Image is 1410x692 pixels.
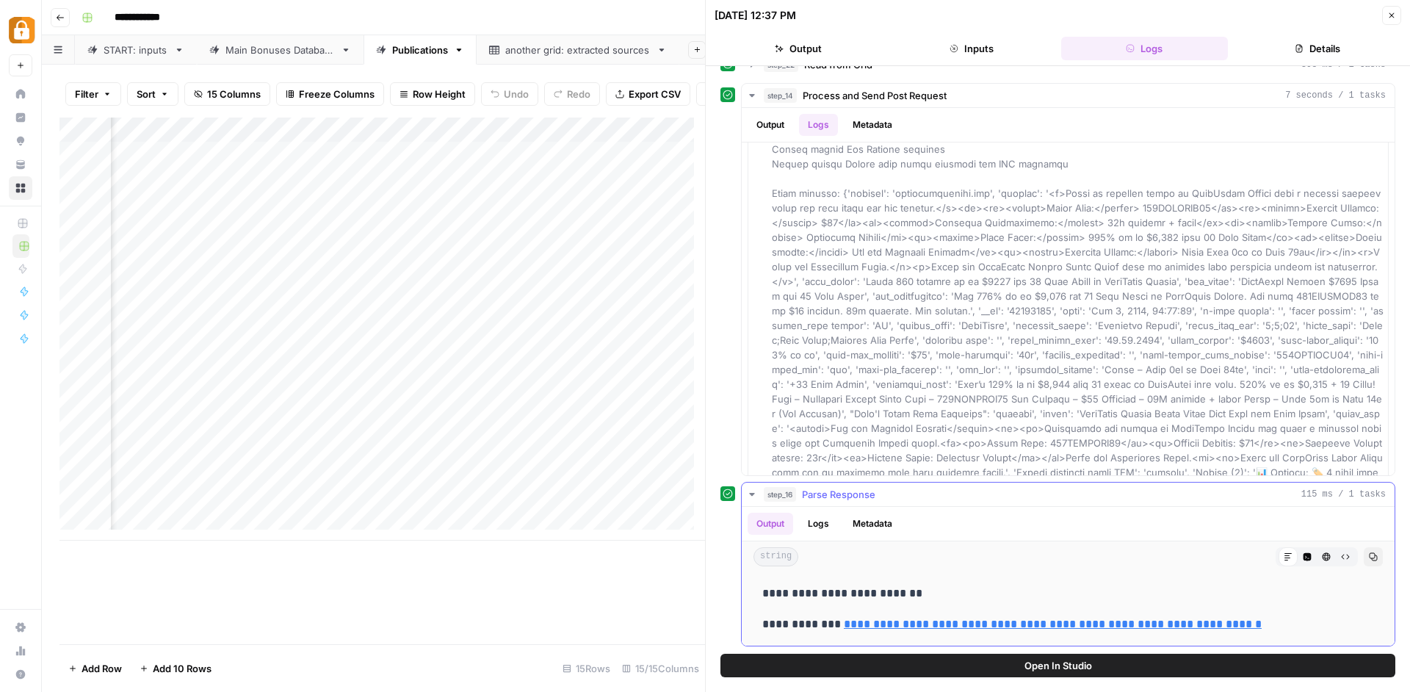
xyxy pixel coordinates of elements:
button: Output [715,37,882,60]
a: Browse [9,176,32,200]
button: Add 10 Rows [131,657,220,680]
span: Freeze Columns [299,87,375,101]
button: 15 Columns [184,82,270,106]
img: Adzz Logo [9,17,35,43]
button: Logs [1061,37,1229,60]
span: Add 10 Rows [153,661,211,676]
button: Inputs [888,37,1055,60]
button: Output [748,513,793,535]
span: Export CSV [629,87,681,101]
span: step_14 [764,88,797,103]
span: Parse Response [802,487,875,502]
button: Metadata [844,513,901,535]
button: Open In Studio [720,654,1395,677]
a: Home [9,82,32,106]
span: Row Height [413,87,466,101]
a: Opportunities [9,129,32,153]
span: 7 seconds / 1 tasks [1285,89,1386,102]
button: Help + Support [9,663,32,686]
button: Row Height [390,82,475,106]
div: another grid: extracted sources [505,43,651,57]
span: step_16 [764,487,796,502]
button: Metadata [844,114,901,136]
div: 115 ms / 1 tasks [742,507,1395,646]
div: 15 Rows [557,657,616,680]
div: [DATE] 12:37 PM [715,8,796,23]
a: Usage [9,639,32,663]
div: Publications [392,43,448,57]
a: Publications [364,35,477,65]
span: Filter [75,87,98,101]
button: 7 seconds / 1 tasks [742,84,1395,107]
div: START: inputs [104,43,168,57]
button: Output [748,114,793,136]
button: Logs [799,114,838,136]
a: Your Data [9,153,32,176]
button: Add Row [59,657,131,680]
span: Redo [567,87,590,101]
span: string [753,547,798,566]
a: Insights [9,106,32,129]
span: Undo [504,87,529,101]
a: Settings [9,616,32,639]
a: Main Bonuses Database [197,35,364,65]
a: START: inputs [75,35,197,65]
div: Main Bonuses Database [225,43,335,57]
button: Filter [65,82,121,106]
span: Add Row [82,661,122,676]
button: Workspace: Adzz [9,12,32,48]
a: another grid: extracted sources [477,35,679,65]
button: Sort [127,82,178,106]
button: Undo [481,82,538,106]
button: Freeze Columns [276,82,384,106]
button: Export CSV [606,82,690,106]
span: 15 Columns [207,87,261,101]
div: 15/15 Columns [616,657,705,680]
span: Sort [137,87,156,101]
div: 7 seconds / 1 tasks [742,108,1395,475]
span: Open In Studio [1024,658,1092,673]
button: Details [1234,37,1401,60]
button: Redo [544,82,600,106]
span: 115 ms / 1 tasks [1301,488,1386,501]
button: Logs [799,513,838,535]
button: 115 ms / 1 tasks [742,483,1395,506]
span: Process and Send Post Request [803,88,947,103]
